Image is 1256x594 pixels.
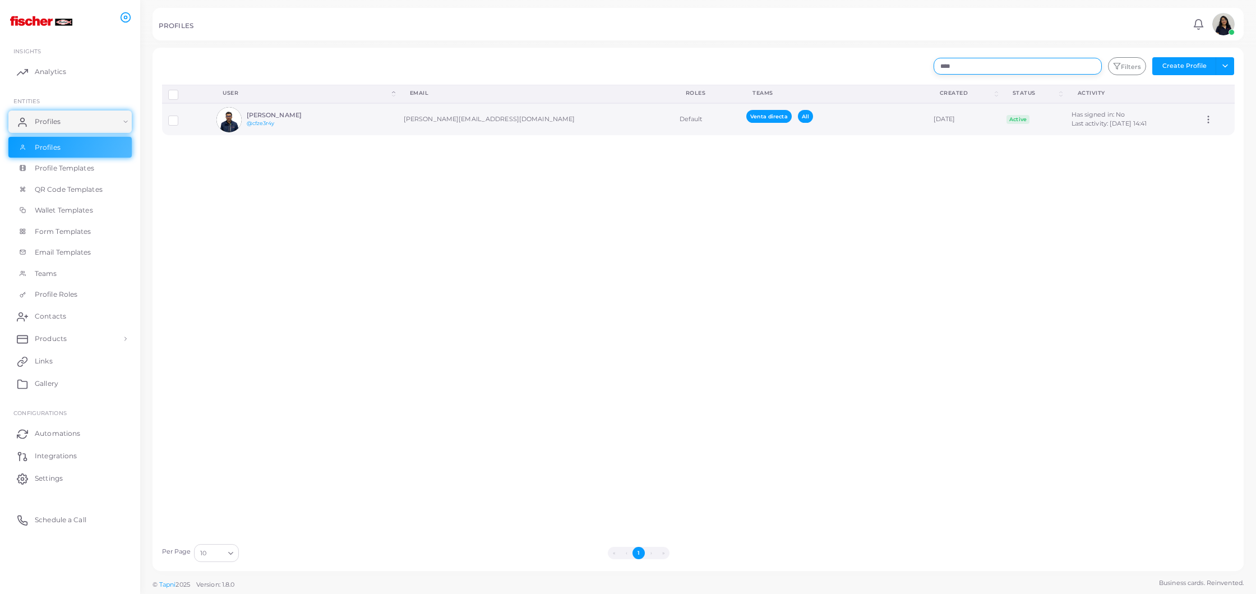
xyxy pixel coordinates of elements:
[35,227,91,237] span: Form Templates
[8,284,132,305] a: Profile Roles
[200,547,206,559] span: 10
[8,445,132,467] a: Integrations
[1072,110,1125,118] span: Has signed in: No
[35,289,77,300] span: Profile Roles
[8,242,132,263] a: Email Templates
[8,328,132,350] a: Products
[1013,89,1058,97] div: Status
[632,547,645,559] button: Go to page 1
[159,22,193,30] h5: PROFILES
[8,221,132,242] a: Form Templates
[686,89,728,97] div: Roles
[35,247,91,257] span: Email Templates
[8,61,132,83] a: Analytics
[1006,115,1030,124] span: Active
[940,89,992,97] div: Created
[10,11,72,31] img: logo
[35,67,66,77] span: Analytics
[35,142,61,153] span: Profiles
[35,356,53,366] span: Links
[8,158,132,179] a: Profile Templates
[35,451,77,461] span: Integrations
[8,467,132,490] a: Settings
[35,429,80,439] span: Automations
[8,200,132,221] a: Wallet Templates
[162,547,191,556] label: Per Page
[1078,89,1185,97] div: activity
[247,112,329,119] h6: [PERSON_NAME]
[13,98,40,104] span: ENTITIES
[216,107,242,132] img: avatar
[8,110,132,133] a: Profiles
[35,117,61,127] span: Profiles
[159,581,176,588] a: Tapni
[207,547,224,559] input: Search for option
[746,110,791,123] span: Venta directa
[1197,85,1234,103] th: Action
[196,581,235,588] span: Version: 1.8.0
[8,263,132,284] a: Teams
[223,89,389,97] div: User
[35,163,94,173] span: Profile Templates
[247,120,275,126] a: @cfze3r4y
[798,110,813,123] span: All
[1108,57,1146,75] button: Filters
[8,350,132,372] a: Links
[35,269,57,279] span: Teams
[35,311,66,321] span: Contacts
[8,372,132,395] a: Gallery
[194,544,239,562] div: Search for option
[8,422,132,445] a: Automations
[35,334,67,344] span: Products
[162,85,211,103] th: Row-selection
[8,179,132,200] a: QR Code Templates
[153,580,234,590] span: ©
[35,515,86,525] span: Schedule a Call
[35,473,63,484] span: Settings
[1212,13,1235,35] img: avatar
[35,185,103,195] span: QR Code Templates
[8,305,132,328] a: Contacts
[1152,57,1216,75] button: Create Profile
[398,103,673,135] td: [PERSON_NAME][EMAIL_ADDRESS][DOMAIN_NAME]
[8,509,132,531] a: Schedule a Call
[176,580,190,590] span: 2025
[13,48,41,54] span: INSIGHTS
[1159,578,1244,588] span: Business cards. Reinvented.
[673,103,740,135] td: Default
[752,89,915,97] div: Teams
[8,137,132,158] a: Profiles
[35,379,58,389] span: Gallery
[242,547,1036,559] ul: Pagination
[35,205,93,215] span: Wallet Templates
[1072,119,1147,127] span: Last activity: [DATE] 14:41
[13,409,67,416] span: Configurations
[410,89,661,97] div: Email
[927,103,1000,135] td: [DATE]
[1209,13,1237,35] a: avatar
